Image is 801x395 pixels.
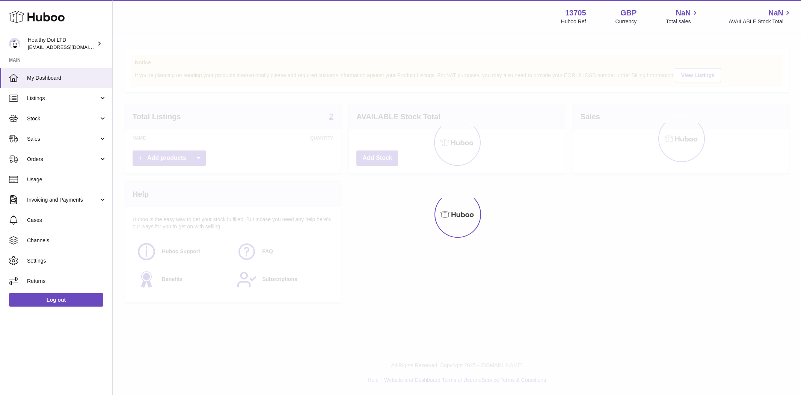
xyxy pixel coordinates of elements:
[768,8,783,18] span: NaN
[561,18,586,25] div: Huboo Ref
[28,44,110,50] span: [EMAIL_ADDRESS][DOMAIN_NAME]
[27,135,99,143] span: Sales
[27,217,107,224] span: Cases
[9,38,20,49] img: internalAdmin-13705@internal.huboo.com
[27,196,99,204] span: Invoicing and Payments
[27,115,99,122] span: Stock
[27,156,99,163] span: Orders
[28,36,95,51] div: Healthy Dot LTD
[27,95,99,102] span: Listings
[27,176,107,183] span: Usage
[676,8,691,18] span: NaN
[27,74,107,82] span: My Dashboard
[27,278,107,285] span: Returns
[27,237,107,244] span: Channels
[666,18,699,25] span: Total sales
[729,18,792,25] span: AVAILABLE Stock Total
[9,293,103,307] a: Log out
[666,8,699,25] a: NaN Total sales
[620,8,637,18] strong: GBP
[729,8,792,25] a: NaN AVAILABLE Stock Total
[565,8,586,18] strong: 13705
[615,18,637,25] div: Currency
[27,257,107,264] span: Settings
